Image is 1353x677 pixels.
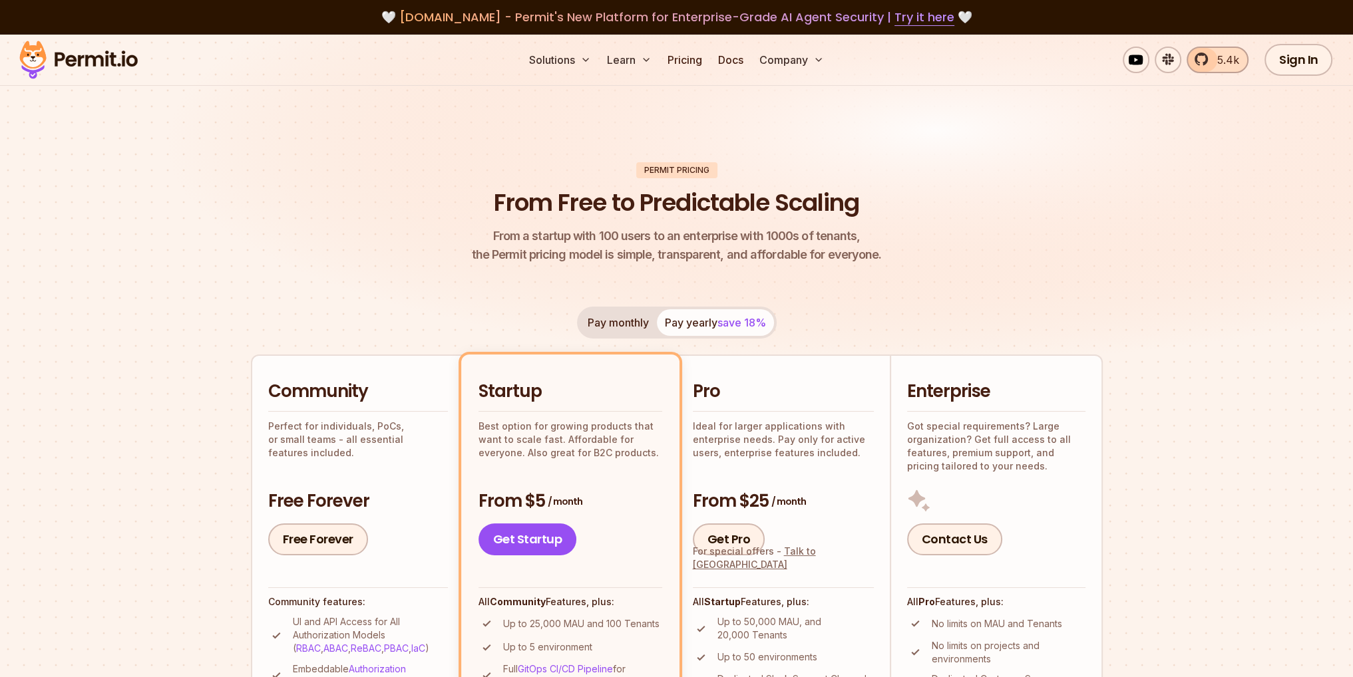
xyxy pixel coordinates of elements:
[268,380,448,404] h2: Community
[907,380,1085,404] h2: Enterprise
[932,639,1085,666] p: No limits on projects and environments
[293,615,448,655] p: UI and API Access for All Authorization Models ( , , , , )
[296,642,321,654] a: RBAC
[907,595,1085,609] h4: All Features, plus:
[479,380,662,404] h2: Startup
[704,596,741,607] strong: Startup
[602,47,657,73] button: Learn
[1209,52,1239,68] span: 5.4k
[580,309,657,336] button: Pay monthly
[918,596,935,607] strong: Pro
[717,650,817,664] p: Up to 50 environments
[662,47,707,73] a: Pricing
[907,523,1002,555] a: Contact Us
[771,495,806,508] span: / month
[494,186,859,219] h1: From Free to Predictable Scaling
[268,420,448,460] p: Perfect for individuals, PoCs, or small teams - all essential features included.
[713,47,749,73] a: Docs
[472,227,882,264] p: the Permit pricing model is simple, transparent, and affordable for everyone.
[479,489,662,513] h3: From $5
[693,545,874,571] div: For special offers -
[1187,47,1249,73] a: 5.4k
[518,663,613,674] a: GitOps CI/CD Pipeline
[32,8,1321,27] div: 🤍 🤍
[636,162,717,178] div: Permit Pricing
[693,420,874,460] p: Ideal for larger applications with enterprise needs. Pay only for active users, enterprise featur...
[13,37,144,82] img: Permit logo
[479,595,662,609] h4: All Features, plus:
[411,642,425,654] a: IaC
[351,642,381,654] a: ReBAC
[490,596,546,607] strong: Community
[1264,44,1333,76] a: Sign In
[932,617,1062,630] p: No limits on MAU and Tenants
[503,640,592,654] p: Up to 5 environment
[907,420,1085,473] p: Got special requirements? Large organization? Get full access to all features, premium support, a...
[268,595,448,609] h4: Community features:
[894,9,954,26] a: Try it here
[268,523,368,555] a: Free Forever
[524,47,596,73] button: Solutions
[479,420,662,460] p: Best option for growing products that want to scale fast. Affordable for everyone. Also great for...
[268,489,448,513] h3: Free Forever
[384,642,409,654] a: PBAC
[693,595,874,609] h4: All Features, plus:
[717,615,874,642] p: Up to 50,000 MAU, and 20,000 Tenants
[548,495,582,508] span: / month
[693,380,874,404] h2: Pro
[472,227,882,245] span: From a startup with 100 users to an enterprise with 1000s of tenants,
[323,642,348,654] a: ABAC
[754,47,829,73] button: Company
[693,489,874,513] h3: From $25
[503,617,660,630] p: Up to 25,000 MAU and 100 Tenants
[399,9,954,25] span: [DOMAIN_NAME] - Permit's New Platform for Enterprise-Grade AI Agent Security |
[479,523,577,555] a: Get Startup
[693,523,765,555] a: Get Pro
